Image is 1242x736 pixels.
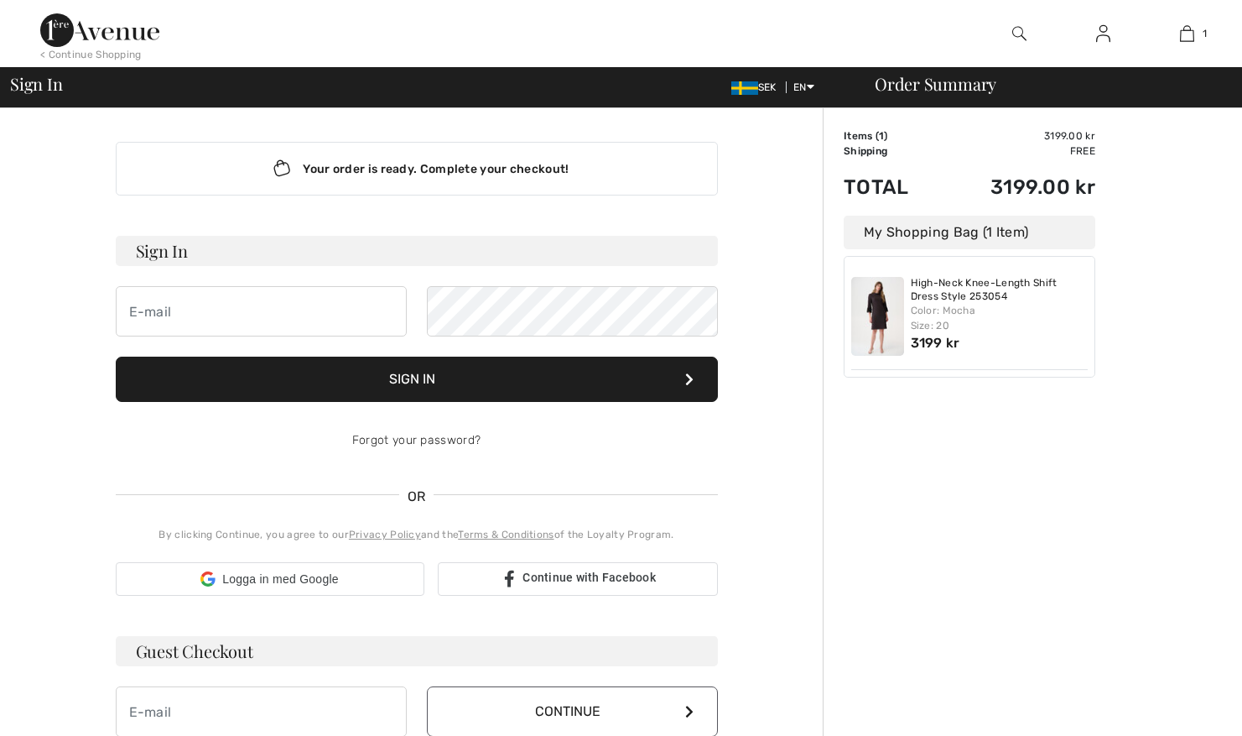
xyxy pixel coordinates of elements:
button: Sign In [116,357,718,402]
span: SEK [731,81,783,93]
td: Shipping [844,144,940,159]
a: Terms & Conditions [458,529,553,540]
div: < Continue Shopping [40,47,142,62]
div: Logga in med Google [116,562,424,596]
img: High-Neck Knee-Length Shift Dress Style 253054 [851,277,904,356]
div: My Shopping Bag (1 Item) [844,216,1095,249]
span: Logga in med Google [222,571,339,588]
div: Your order is ready. Complete your checkout! [116,142,718,196]
span: Continue with Facebook [522,571,656,584]
a: Continue with Facebook [438,562,718,596]
span: 3199 kr [911,335,960,351]
span: Sign In [10,76,62,92]
td: Total [844,159,940,216]
a: Privacy Policy [349,529,421,540]
div: Color: Mocha Size: 20 [911,303,1089,333]
span: OR [399,487,434,507]
div: By clicking Continue, you agree to our and the of the Loyalty Program. [116,527,718,542]
span: EN [793,81,814,93]
span: 1 [879,130,884,142]
a: Forgot your password? [352,433,481,447]
h3: Sign In [116,236,718,266]
td: Items ( ) [844,128,940,144]
img: 1ère Avenue [40,13,159,47]
h3: Guest Checkout [116,636,718,666]
input: E-mail [116,286,407,337]
img: Swedish Frona [731,81,758,95]
div: Order Summary [855,76,1232,92]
